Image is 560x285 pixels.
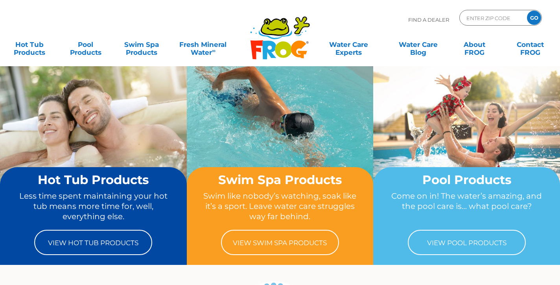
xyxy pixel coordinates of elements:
h2: Swim Spa Products [202,173,359,186]
input: Zip Code Form [466,12,519,24]
a: AboutFROG [453,37,496,52]
a: View Hot Tub Products [34,230,152,255]
a: Fresh MineralWater∞ [176,37,230,52]
img: home-banner-swim-spa-short [187,66,374,206]
a: View Pool Products [408,230,526,255]
img: home-banner-pool-short [373,66,560,206]
p: Swim like nobody’s watching, soak like it’s a sport. Leave water care struggles way far behind. [202,191,359,222]
a: Swim SpaProducts [120,37,164,52]
a: PoolProducts [64,37,107,52]
p: Come on in! The water’s amazing, and the pool care is… what pool care? [388,191,545,222]
a: Water CareExperts [313,37,384,52]
input: GO [527,11,541,25]
a: View Swim Spa Products [221,230,339,255]
p: Less time spent maintaining your hot tub means more time for, well, everything else. [15,191,172,222]
a: ContactFROG [508,37,552,52]
sup: ∞ [212,48,216,54]
h2: Pool Products [388,173,545,186]
a: Hot TubProducts [8,37,52,52]
a: Water CareBlog [397,37,440,52]
h2: Hot Tub Products [15,173,172,186]
p: Find A Dealer [408,10,449,30]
